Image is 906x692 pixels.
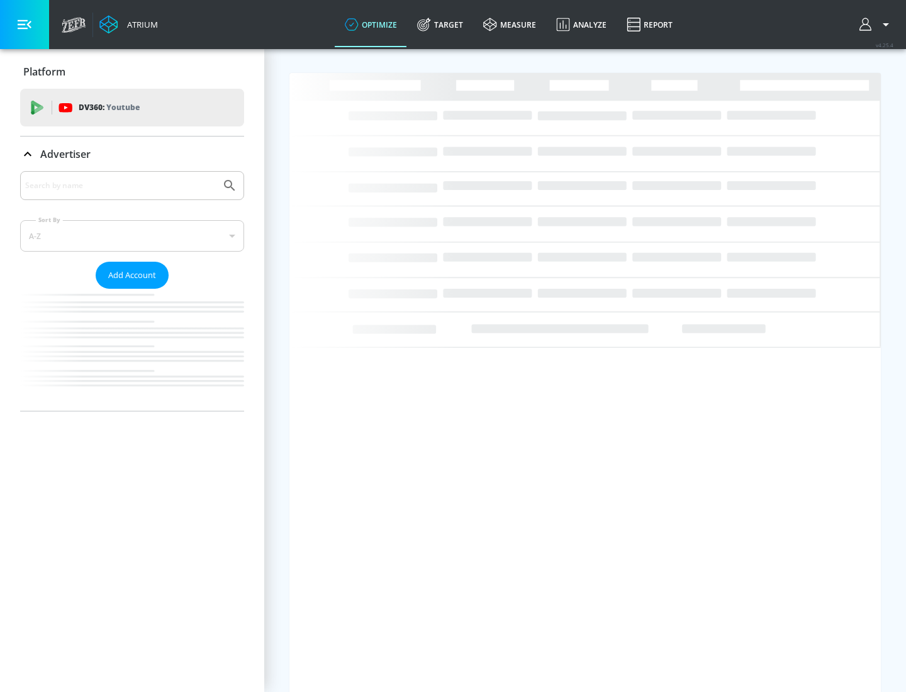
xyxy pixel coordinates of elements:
div: Advertiser [20,171,244,411]
div: Atrium [122,19,158,30]
input: Search by name [25,177,216,194]
div: Platform [20,54,244,89]
div: DV360: Youtube [20,89,244,126]
a: optimize [335,2,407,47]
p: Platform [23,65,65,79]
span: v 4.25.4 [876,42,893,48]
button: Add Account [96,262,169,289]
a: Report [617,2,683,47]
label: Sort By [36,216,63,224]
div: Advertiser [20,137,244,172]
span: Add Account [108,268,156,282]
nav: list of Advertiser [20,289,244,411]
div: A-Z [20,220,244,252]
a: measure [473,2,546,47]
p: DV360: [79,101,140,114]
p: Advertiser [40,147,91,161]
a: Analyze [546,2,617,47]
a: Target [407,2,473,47]
p: Youtube [106,101,140,114]
a: Atrium [99,15,158,34]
